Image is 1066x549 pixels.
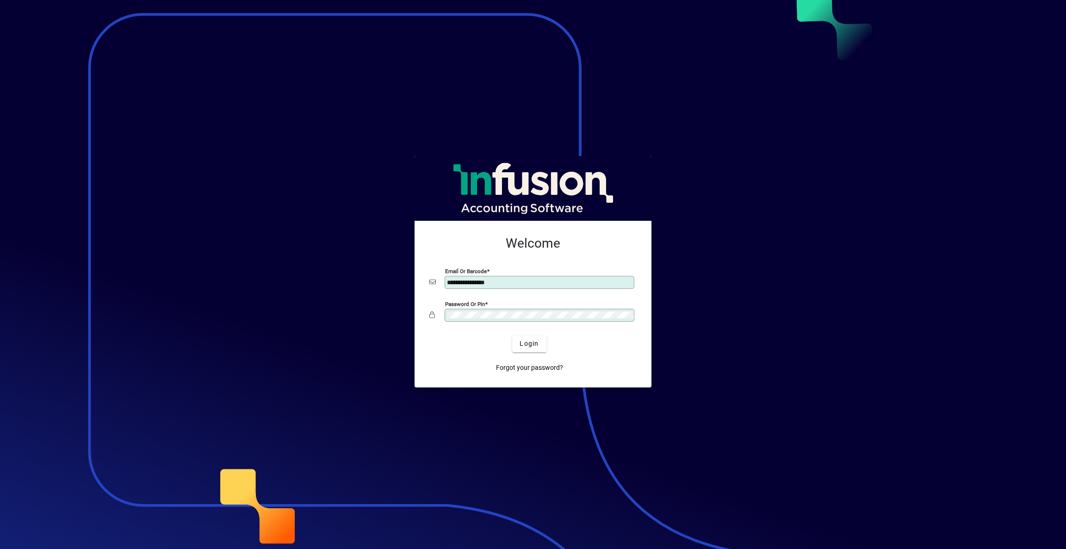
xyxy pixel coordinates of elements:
button: Login [512,336,546,352]
h2: Welcome [429,236,637,251]
a: Forgot your password? [492,360,567,376]
mat-label: Email or Barcode [445,268,487,274]
span: Login [520,339,539,349]
mat-label: Password or Pin [445,300,485,307]
span: Forgot your password? [496,363,563,373]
